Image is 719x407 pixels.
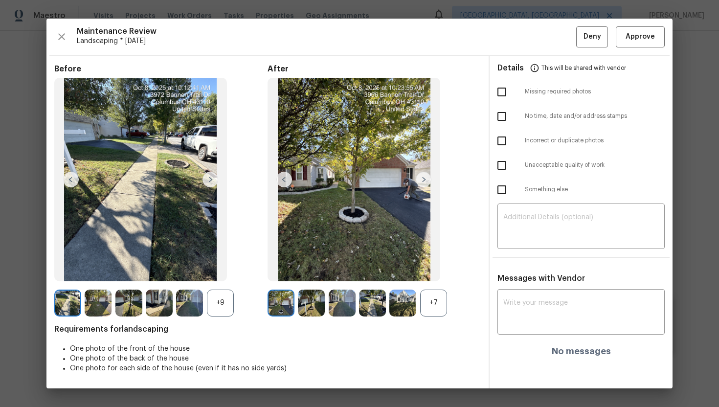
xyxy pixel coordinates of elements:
span: After [268,64,481,74]
div: Missing required photos [490,80,673,104]
span: No time, date and/or address stamps [525,112,665,120]
span: Maintenance Review [77,26,576,36]
div: Unacceptable quality of work [490,153,673,178]
img: right-chevron-button-url [202,172,218,187]
span: Landscaping * [DATE] [77,36,576,46]
h4: No messages [552,346,611,356]
li: One photo of the back of the house [70,354,481,363]
div: No time, date and/or address stamps [490,104,673,129]
span: Requirements for landscaping [54,324,481,334]
span: Incorrect or duplicate photos [525,136,665,145]
li: One photo for each side of the house (even if it has no side yards) [70,363,481,373]
img: right-chevron-button-url [416,172,431,187]
li: One photo of the front of the house [70,344,481,354]
button: Deny [576,26,608,47]
img: left-chevron-button-url [276,172,292,187]
span: Something else [525,185,665,194]
span: Unacceptable quality of work [525,161,665,169]
span: Deny [584,31,601,43]
div: Something else [490,178,673,202]
span: Messages with Vendor [497,274,585,282]
span: Missing required photos [525,88,665,96]
span: This will be shared with vendor [541,56,626,80]
span: Approve [626,31,655,43]
img: left-chevron-button-url [63,172,79,187]
span: Details [497,56,524,80]
button: Approve [616,26,665,47]
div: +9 [207,290,234,317]
span: Before [54,64,268,74]
div: Incorrect or duplicate photos [490,129,673,153]
div: +7 [420,290,447,317]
